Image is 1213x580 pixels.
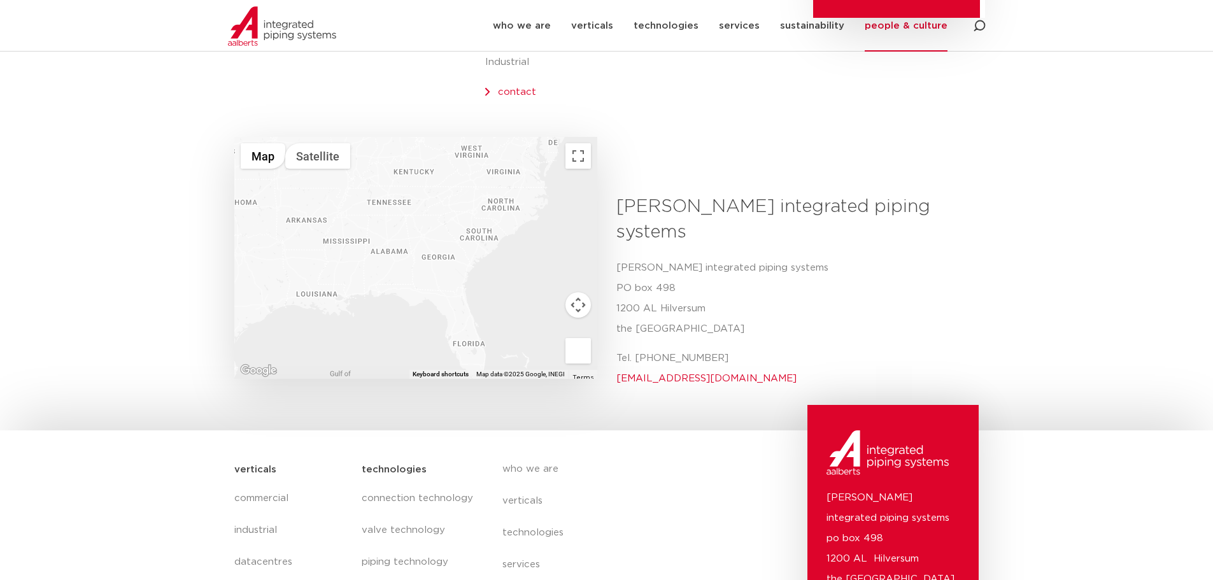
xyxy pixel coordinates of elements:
[238,362,280,379] a: Open this area in Google Maps (opens a new window)
[362,546,476,578] a: piping technology
[234,460,276,480] h5: verticals
[498,87,536,97] a: contact
[502,485,735,517] a: verticals
[234,483,350,514] a: commercial
[234,514,350,546] a: industrial
[616,194,970,245] h3: [PERSON_NAME] integrated piping systems
[565,143,591,169] button: Toggle fullscreen view
[572,374,593,381] a: Terms (opens in new tab)
[362,514,476,546] a: valve technology
[234,546,350,578] a: datacentres
[502,453,735,485] a: who we are
[413,370,469,379] button: Keyboard shortcuts
[238,362,280,379] img: Google
[241,143,285,169] button: Show street map
[616,258,970,339] p: [PERSON_NAME] integrated piping systems PO box 498 1200 AL Hilversum the [GEOGRAPHIC_DATA]
[362,483,476,514] a: connection technology
[565,338,591,364] button: Drag Pegman onto the map to open Street View
[476,371,565,378] span: Map data ©2025 Google, INEGI
[485,32,601,73] p: [PERSON_NAME] – Industrial
[285,143,350,169] button: Show satellite imagery
[502,517,735,549] a: technologies
[565,292,591,318] button: Map camera controls
[362,460,427,480] h5: technologies
[616,348,970,389] p: Tel. [PHONE_NUMBER]
[616,374,797,383] a: [EMAIL_ADDRESS][DOMAIN_NAME]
